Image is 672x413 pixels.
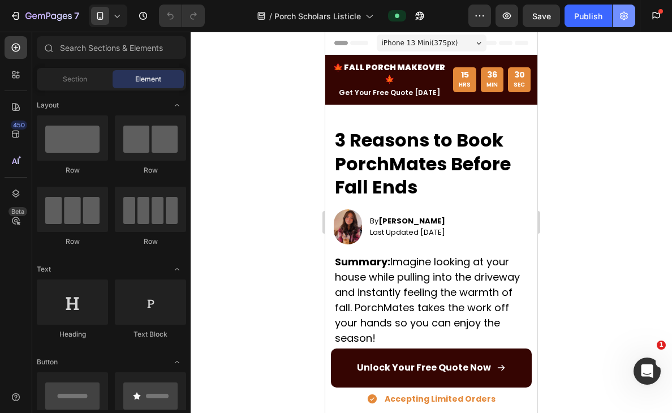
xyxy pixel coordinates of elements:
[269,10,272,22] span: /
[168,353,186,371] span: Toggle open
[37,36,186,59] input: Search Sections & Elements
[159,5,205,27] div: Undo/Redo
[634,358,661,385] iframe: Intercom live chat
[37,329,108,339] div: Heading
[168,260,186,278] span: Toggle open
[74,9,79,23] p: 7
[135,74,161,84] span: Element
[37,236,108,247] div: Row
[115,236,186,247] div: Row
[115,329,186,339] div: Text Block
[8,207,27,216] div: Beta
[115,165,186,175] div: Row
[532,11,551,21] span: Save
[37,264,51,274] span: Text
[37,100,59,110] span: Layout
[5,5,84,27] button: 7
[37,165,108,175] div: Row
[37,357,58,367] span: Button
[168,96,186,114] span: Toggle open
[325,32,537,413] iframe: Design area
[274,10,361,22] span: Porch Scholars Listicle
[574,10,602,22] div: Publish
[63,74,87,84] span: Section
[523,5,560,27] button: Save
[11,121,27,130] div: 450
[565,5,612,27] button: Publish
[657,341,666,350] span: 1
